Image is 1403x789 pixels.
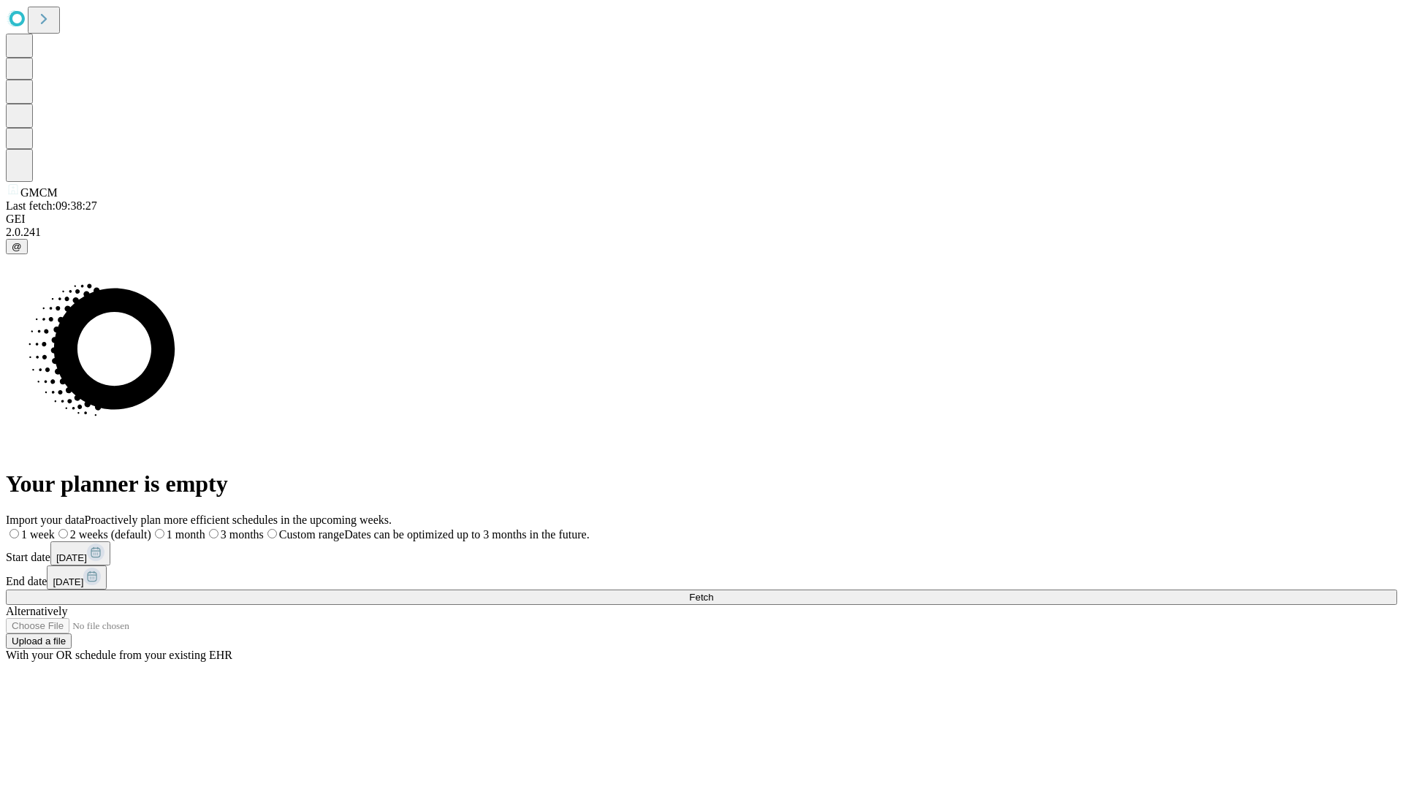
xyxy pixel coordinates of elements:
[267,529,277,538] input: Custom rangeDates can be optimized up to 3 months in the future.
[58,529,68,538] input: 2 weeks (default)
[53,576,83,587] span: [DATE]
[20,186,58,199] span: GMCM
[6,514,85,526] span: Import your data
[279,528,344,541] span: Custom range
[47,565,107,590] button: [DATE]
[6,590,1397,605] button: Fetch
[155,529,164,538] input: 1 month
[6,605,67,617] span: Alternatively
[6,226,1397,239] div: 2.0.241
[167,528,205,541] span: 1 month
[6,633,72,649] button: Upload a file
[689,592,713,603] span: Fetch
[209,529,218,538] input: 3 months
[6,470,1397,498] h1: Your planner is empty
[6,565,1397,590] div: End date
[56,552,87,563] span: [DATE]
[6,649,232,661] span: With your OR schedule from your existing EHR
[6,541,1397,565] div: Start date
[6,239,28,254] button: @
[221,528,264,541] span: 3 months
[70,528,151,541] span: 2 weeks (default)
[21,528,55,541] span: 1 week
[9,529,19,538] input: 1 week
[85,514,392,526] span: Proactively plan more efficient schedules in the upcoming weeks.
[6,199,97,212] span: Last fetch: 09:38:27
[6,213,1397,226] div: GEI
[344,528,589,541] span: Dates can be optimized up to 3 months in the future.
[12,241,22,252] span: @
[50,541,110,565] button: [DATE]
